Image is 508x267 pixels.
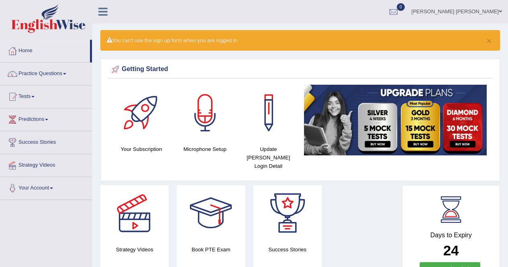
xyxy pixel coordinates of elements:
button: × [487,37,492,45]
div: Getting Started [110,63,491,75]
a: Home [0,40,90,60]
div: You can't use the sign up form when you are logged in [100,30,500,51]
a: Success Stories [0,131,92,151]
a: Practice Questions [0,63,92,83]
a: Predictions [0,108,92,128]
a: Tests [0,86,92,106]
h4: Success Stories [253,245,322,254]
h4: Book PTE Exam [177,245,245,254]
h4: Days to Expiry [411,232,491,239]
a: Your Account [0,177,92,197]
h4: Strategy Videos [100,245,169,254]
span: 0 [397,3,405,11]
h4: Update [PERSON_NAME] Login Detail [241,145,296,170]
h4: Your Subscription [114,145,169,153]
img: small5.jpg [304,85,487,155]
a: Strategy Videos [0,154,92,174]
b: 24 [443,243,459,258]
h4: Microphone Setup [177,145,233,153]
